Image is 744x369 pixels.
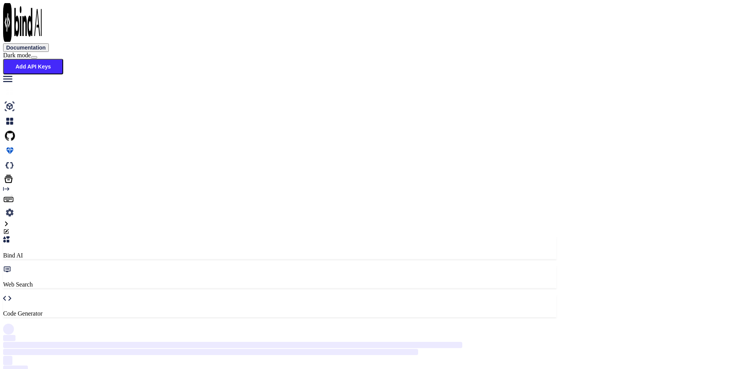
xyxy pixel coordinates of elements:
img: chat [3,85,16,98]
span: Documentation [6,45,46,51]
button: Documentation [3,43,49,52]
span: ‌ [3,356,12,365]
span: ‌ [3,335,15,341]
button: Add API Keys [3,59,63,74]
span: ‌ [3,349,418,355]
p: Web Search [3,281,556,288]
span: Dark mode [3,52,31,58]
p: Code Generator [3,310,556,317]
img: githubLight [3,129,16,142]
p: Bind AI [3,252,556,259]
span: ‌ [3,342,462,348]
img: premium [3,144,16,157]
span: ‌ [3,324,14,335]
img: settings [3,206,16,219]
img: ai-studio [3,100,16,113]
img: darkCloudIdeIcon [3,159,16,172]
img: chat [3,115,16,128]
img: Bind AI [3,3,42,42]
